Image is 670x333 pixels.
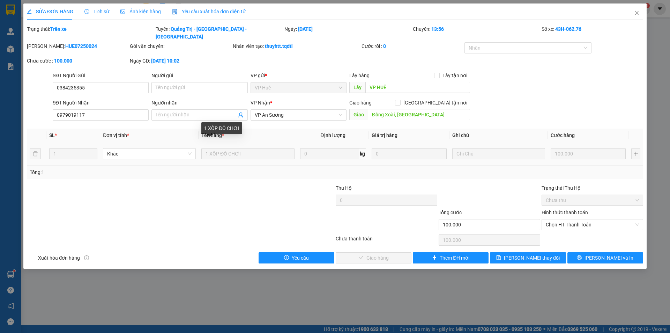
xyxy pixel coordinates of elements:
[504,254,560,262] span: [PERSON_NAME] thay đổi
[26,25,155,41] div: Trạng thái:
[107,149,192,159] span: Khác
[151,58,179,64] b: [DATE] 10:02
[449,129,548,142] th: Ghi chú
[251,100,270,106] span: VP Nhận
[452,148,545,159] input: Ghi Chú
[49,132,55,138] span: SL
[365,82,470,93] input: Dọc đường
[546,219,639,230] span: Chọn HT Thanh Toán
[631,148,640,159] button: plus
[27,9,32,14] span: edit
[30,148,41,159] button: delete
[439,210,462,215] span: Tổng cước
[401,99,470,107] span: [GEOGRAPHIC_DATA] tận nơi
[38,29,102,52] span: NGÃ 3 MỸ CA, [GEOGRAPHIC_DATA], [GEOGRAPHIC_DATA]
[349,73,370,78] span: Lấy hàng
[259,252,334,263] button: exclamation-circleYêu cầu
[321,132,345,138] span: Định lượng
[35,254,83,262] span: Xuất hóa đơn hàng
[38,30,102,52] span: Giao:
[634,10,640,16] span: close
[383,43,386,49] b: 0
[368,109,470,120] input: Dọc đường
[349,109,368,120] span: Giao
[103,132,129,138] span: Đơn vị tính
[336,252,411,263] button: checkGiao hàng
[84,9,109,14] span: Lịch sử
[432,255,437,261] span: plus
[349,100,372,106] span: Giao hàng
[284,255,289,261] span: exclamation-circle
[298,26,313,32] b: [DATE]
[542,210,588,215] label: Hình thức thanh toán
[251,72,347,79] div: VP gửi
[50,26,67,32] b: Trên xe
[65,43,97,49] b: HUE07250024
[238,112,244,118] span: user-add
[120,9,125,14] span: picture
[372,132,397,138] span: Giá trị hàng
[155,25,284,41] div: Tuyến:
[172,9,246,14] span: Yêu cầu xuất hóa đơn điện tử
[440,254,469,262] span: Thêm ĐH mới
[431,26,444,32] b: 13:56
[15,20,36,28] span: VP Huế
[38,4,102,19] p: Nhận:
[541,25,644,41] div: Số xe:
[336,185,352,191] span: Thu Hộ
[349,82,365,93] span: Lấy
[413,252,489,263] button: plusThêm ĐH mới
[490,252,566,263] button: save[PERSON_NAME] thay đổi
[3,20,37,28] p: Gửi:
[201,122,242,134] div: 1 XỐP ĐỒ CHƠI
[555,26,581,32] b: 43H-062.76
[335,235,438,247] div: Chưa thanh toán
[255,110,342,120] span: VP An Sương
[585,254,633,262] span: [PERSON_NAME] và In
[3,29,36,36] span: Lấy:
[120,9,161,14] span: Ảnh kiện hàng
[172,9,178,15] img: icon
[130,42,231,50] div: Gói vận chuyển:
[38,4,92,19] span: BÀ RỊA VŨNG TÀU
[13,29,36,36] span: VP HUẾ
[359,148,366,159] span: kg
[412,25,541,41] div: Chuyến:
[27,9,73,14] span: SỬA ĐƠN HÀNG
[577,255,582,261] span: printer
[201,148,294,159] input: VD: Bàn, Ghế
[265,43,293,49] b: thuyhtt.tqdtl
[496,255,501,261] span: save
[284,25,412,41] div: Ngày:
[53,72,149,79] div: SĐT Người Gửi
[372,148,447,159] input: 0
[27,42,128,50] div: [PERSON_NAME]:
[233,42,360,50] div: Nhân viên tạo:
[84,9,89,14] span: clock-circle
[38,20,76,28] span: 0777443228
[54,58,72,64] b: 100.000
[255,82,342,93] span: VP Huế
[292,254,309,262] span: Yêu cầu
[567,252,643,263] button: printer[PERSON_NAME] và In
[440,72,470,79] span: Lấy tận nơi
[546,195,639,205] span: Chưa thu
[627,3,647,23] button: Close
[27,57,128,65] div: Chưa cước :
[542,184,643,192] div: Trạng thái Thu Hộ
[130,57,231,65] div: Ngày GD:
[362,42,463,50] div: Cước rồi :
[151,72,247,79] div: Người gửi
[30,168,259,176] div: Tổng: 1
[156,26,247,39] b: Quảng Trị - [GEOGRAPHIC_DATA] - [GEOGRAPHIC_DATA]
[551,132,575,138] span: Cước hàng
[53,99,149,107] div: SĐT Người Nhận
[551,148,626,159] input: 0
[84,255,89,260] span: info-circle
[151,99,247,107] div: Người nhận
